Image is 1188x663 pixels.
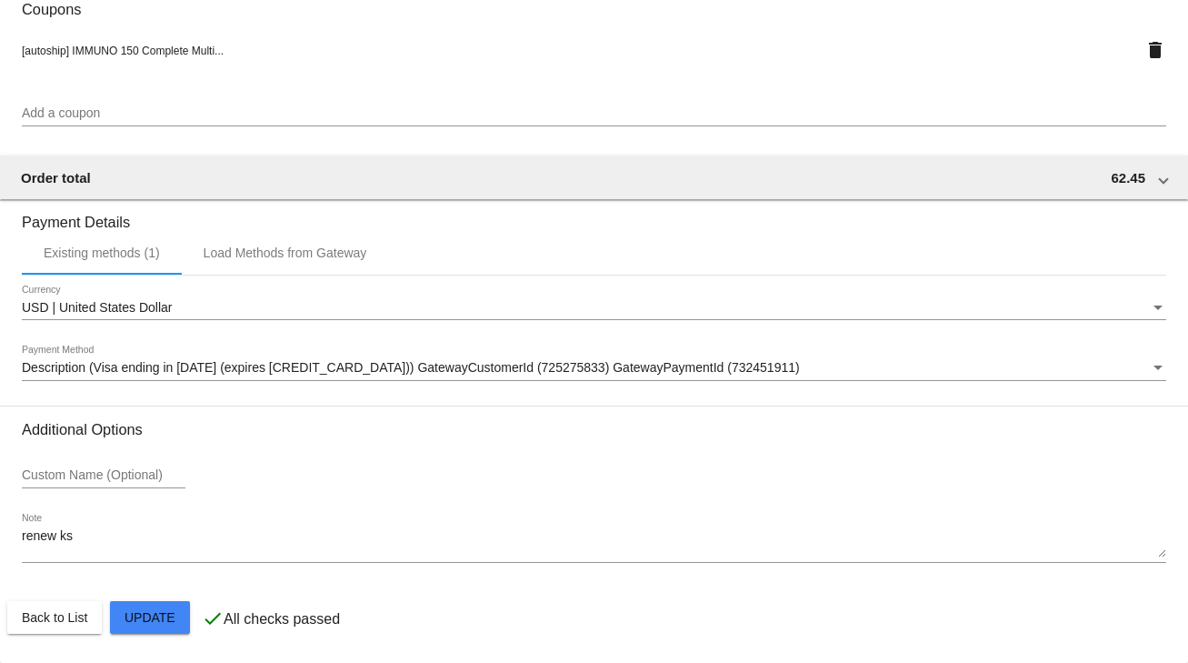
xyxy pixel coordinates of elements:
[22,106,1166,121] input: Add a coupon
[22,361,1166,376] mat-select: Payment Method
[22,421,1166,438] h3: Additional Options
[110,601,190,634] button: Update
[22,468,185,483] input: Custom Name (Optional)
[224,611,340,628] p: All checks passed
[1144,39,1166,61] mat-icon: delete
[22,301,1166,316] mat-select: Currency
[22,300,172,315] span: USD | United States Dollar
[204,246,367,260] div: Load Methods from Gateway
[125,610,175,625] span: Update
[1111,170,1145,186] span: 62.45
[21,170,91,186] span: Order total
[22,610,87,625] span: Back to List
[22,45,224,57] span: [autoship] IMMUNO 150 Complete Multi...
[22,360,800,375] span: Description (Visa ending in [DATE] (expires [CREDIT_CARD_DATA])) GatewayCustomerId (725275833) Ga...
[22,200,1166,231] h3: Payment Details
[202,608,224,629] mat-icon: check
[44,246,160,260] div: Existing methods (1)
[7,601,102,634] button: Back to List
